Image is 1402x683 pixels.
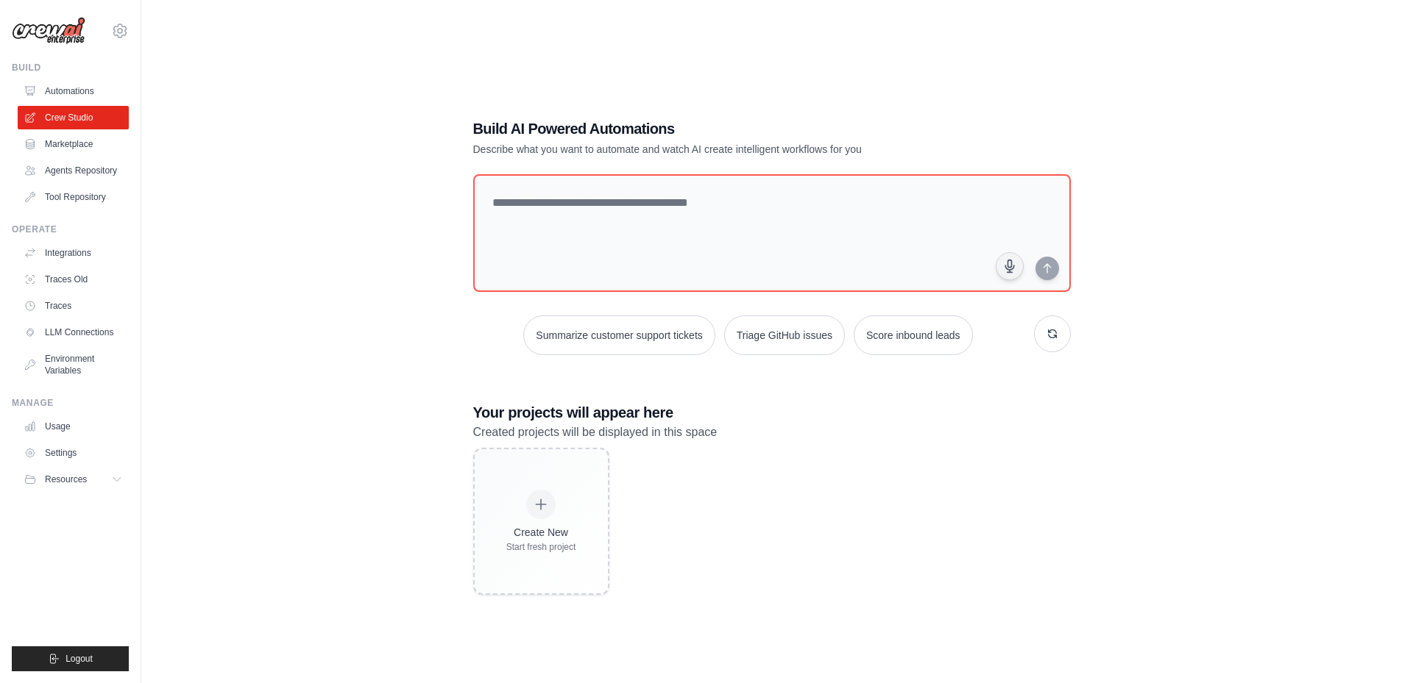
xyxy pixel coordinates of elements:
[18,441,129,465] a: Settings
[18,468,129,491] button: Resources
[996,252,1024,280] button: Click to speak your automation idea
[18,294,129,318] a: Traces
[66,653,93,665] span: Logout
[1328,612,1402,683] div: Виджет чата
[523,315,715,355] button: Summarize customer support tickets
[473,402,1071,423] h3: Your projects will appear here
[12,224,129,235] div: Operate
[506,541,576,553] div: Start fresh project
[18,241,129,265] a: Integrations
[854,315,973,355] button: Score inbound leads
[12,397,129,409] div: Manage
[18,132,129,156] a: Marketplace
[1328,612,1402,683] iframe: Chat Widget
[473,118,968,139] h1: Build AI Powered Automations
[18,159,129,182] a: Agents Repository
[18,347,129,382] a: Environment Variables
[12,646,129,671] button: Logout
[1034,315,1071,352] button: Get new suggestions
[18,79,129,103] a: Automations
[18,106,129,129] a: Crew Studio
[18,321,129,344] a: LLM Connections
[18,268,129,291] a: Traces Old
[45,473,87,485] span: Resources
[12,17,85,45] img: Logo
[18,185,129,209] a: Tool Repository
[724,315,845,355] button: Triage GitHub issues
[18,415,129,438] a: Usage
[506,525,576,540] div: Create New
[473,423,1071,442] p: Created projects will be displayed in this space
[12,62,129,74] div: Build
[473,142,968,157] p: Describe what you want to automate and watch AI create intelligent workflows for you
